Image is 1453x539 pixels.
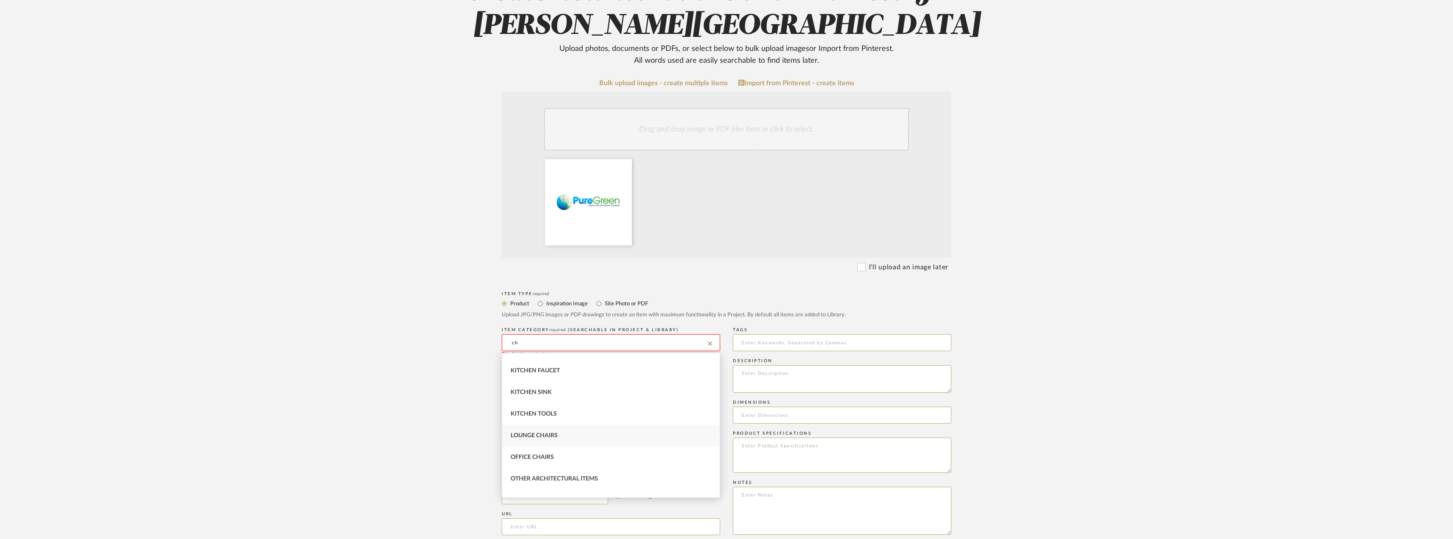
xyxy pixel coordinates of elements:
div: Description [733,358,951,363]
label: Inspiration Image [545,299,588,308]
span: Other Architectural Items [511,476,598,482]
input: Enter Dimensions [733,407,951,424]
div: ITEM CATEGORY [502,327,720,332]
div: URL [502,511,720,517]
input: Enter Keywords, Separated by Commas [733,334,951,351]
div: Upload JPG/PNG images or PDF drawings to create an item with maximum functionality in a Project. ... [502,311,951,319]
label: Site Photo or PDF [604,299,648,308]
span: Kitchen Faucet [511,368,560,374]
div: Product Specifications [733,431,951,436]
input: Enter URL [502,518,720,535]
span: Kitchen Tools [511,411,557,417]
span: required [549,328,566,332]
div: Notes [733,480,951,485]
a: Bulk upload images - create multiple items [599,80,728,87]
div: Tags [733,327,951,332]
input: Type a category to search and select [502,334,720,351]
span: Kitchen Sink [511,389,552,395]
label: I'll upload an image later [869,262,948,272]
a: Import from Pinterest - create items [738,79,854,87]
span: Lounge Chairs [511,433,558,438]
div: Dimensions [733,400,951,405]
mat-radio-group: Select item type [502,298,951,309]
span: required [533,292,549,296]
span: (Searchable in Project & Library) [568,328,679,332]
div: Item Type [502,291,951,296]
span: Office Chairs [511,454,554,460]
div: Upload photos, documents or PDFs, or select below to bulk upload images or Import from Pinterest ... [553,43,900,67]
label: Product [509,299,529,308]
